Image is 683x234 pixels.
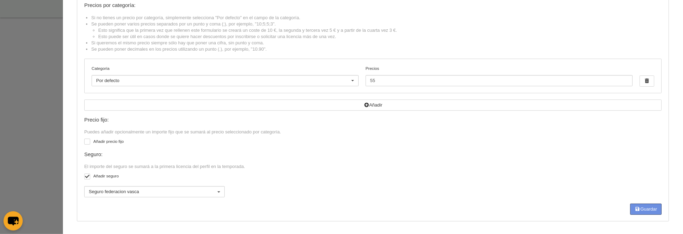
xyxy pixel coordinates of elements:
input: Precios [366,75,633,86]
button: chat-button [3,211,23,231]
li: Se pueden poner decimales en los precios utilizando un punto (.), por ejemplo, "10.90". [91,46,662,52]
label: Categoría [92,65,359,72]
li: Si queremos el mismo precio siempre sólo hay que poner una cifra, sin punto y coma. [91,40,662,46]
li: Si no tienes un precio por categoría, simplemente selecciona "Por defecto" en el campo de la cate... [91,15,662,21]
button: Guardar [630,204,662,215]
label: Añadir seguro [84,173,662,181]
div: Puedes añadir opcionalmente un importe fijo que se sumará al precio seleccionado por categoría. [84,129,662,135]
li: Esto puede ser útil en casos donde se quiere hacer descuentos por inscribirse o solicitar una lic... [98,34,662,40]
div: Seguro: [84,152,662,158]
label: Precios [366,65,633,86]
span: Por defecto [96,78,120,83]
div: Precio fijo: [84,117,662,123]
div: El importe del seguro se sumará a la primera licencia del perfil en la temporada. [84,163,662,170]
span: Seguro federacion vasca [89,189,139,194]
li: Se pueden poner varios precios separados por un punto y coma (;), por ejemplo, "10;5;5;3". [91,21,662,40]
div: Precios por categoría: [84,2,662,8]
button: Añadir [84,100,662,111]
li: Esto significa que la primera vez que rellenen este formulario se creará un coste de 10 €, la seg... [98,27,662,34]
label: Añadir precio fijo [84,138,662,146]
